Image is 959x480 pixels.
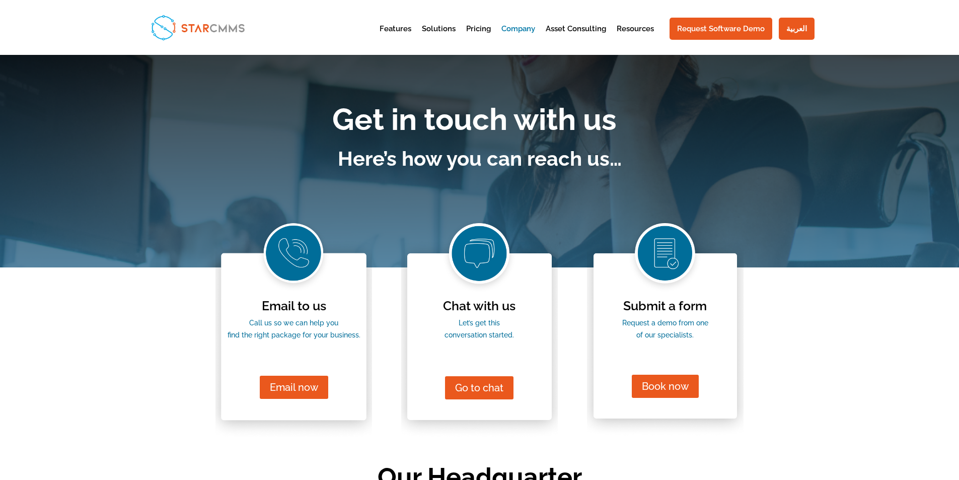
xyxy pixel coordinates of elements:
[779,18,815,40] a: العربية
[198,104,752,140] h1: Get in touch with us
[208,153,752,165] p: Here’s how you can reach us…
[631,374,700,399] a: Book now
[546,25,606,50] a: Asset Consulting
[501,25,535,50] a: Company
[623,298,707,313] span: Submit a form
[617,25,654,50] a: Resources
[147,11,249,44] img: StarCMMS
[401,317,558,341] p: Let’s get this conversation started.
[380,25,411,50] a: Features
[259,375,329,400] a: Email now
[444,375,514,400] a: Go to chat
[422,25,456,50] a: Solutions
[587,317,744,341] p: Request a demo from one of our specialists.
[262,298,326,313] span: Email to us
[670,18,772,40] a: Request Software Demo
[466,25,491,50] a: Pricing
[215,317,372,349] p: Call us so we can help you find the right package for your business.
[443,298,515,313] span: Chat with us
